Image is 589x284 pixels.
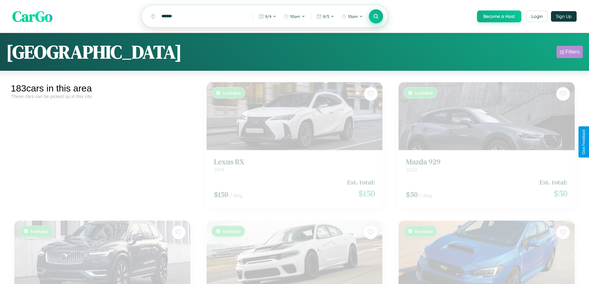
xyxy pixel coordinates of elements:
span: Est. total: [347,173,375,182]
span: $ 50 [406,185,418,195]
div: Give Feedback [582,129,586,155]
button: 9/5 [314,11,337,21]
button: 10am [339,11,366,21]
span: 10am [290,14,300,19]
h3: Mazda 929 [406,153,567,162]
button: Become a Host [477,11,521,22]
span: / day [419,188,432,194]
span: 9 / 5 [323,14,329,19]
div: Filters [566,49,580,55]
div: These cars can be picked up in this city. [11,94,194,99]
span: 10am [348,14,358,19]
span: 2023 [406,162,417,168]
button: Login [526,11,548,22]
h3: Lexus RX [214,153,375,162]
button: 9/4 [256,11,280,21]
button: Filters [557,46,583,58]
span: Available [223,224,241,229]
a: Mazda 9292023 [406,153,567,168]
span: Available [30,224,49,229]
span: $ 150 [214,185,228,195]
span: Available [415,86,433,91]
span: 9 / 4 [265,14,271,19]
span: $ 50 [554,183,567,195]
a: Lexus RX2014 [214,153,375,168]
span: Available [415,224,433,229]
h1: [GEOGRAPHIC_DATA] [6,39,182,65]
span: $ 150 [358,183,375,195]
span: CarGo [12,6,53,27]
span: Available [223,86,241,91]
span: 2014 [214,162,224,168]
span: Est. total: [540,173,567,182]
span: / day [229,188,242,194]
button: Sign Up [551,11,577,22]
button: 10am [281,11,308,21]
div: 183 cars in this area [11,83,194,94]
